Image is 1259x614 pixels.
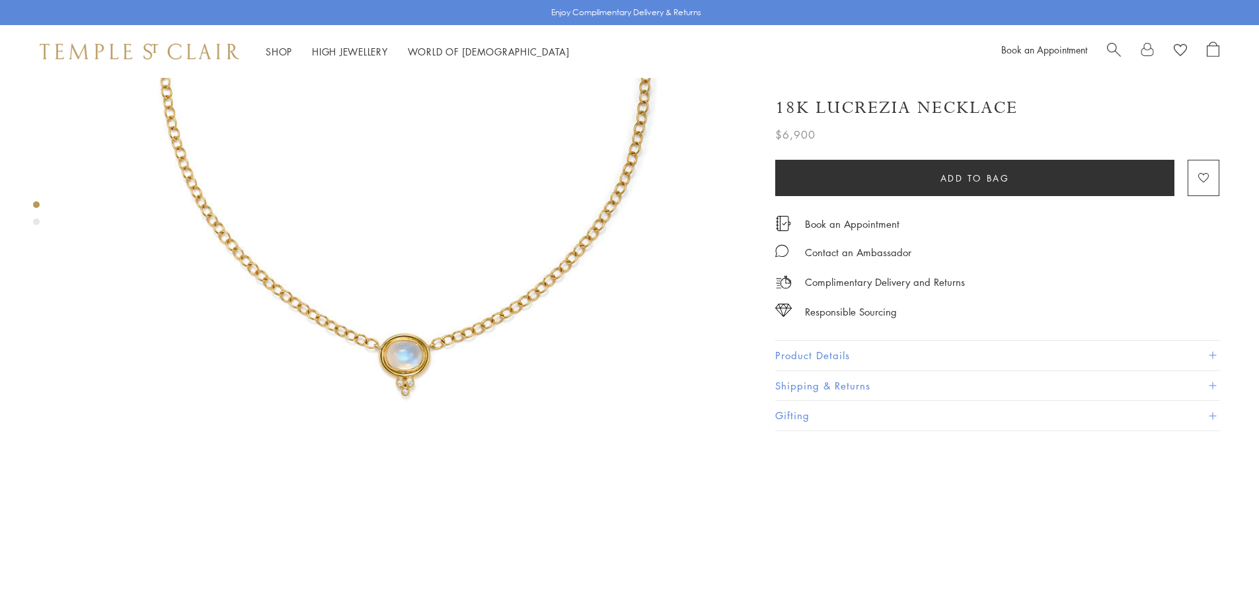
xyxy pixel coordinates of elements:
p: Complimentary Delivery and Returns [805,274,965,290]
button: Add to bag [775,160,1174,196]
span: Add to bag [940,171,1010,186]
button: Product Details [775,341,1219,370]
div: Responsible Sourcing [805,304,897,320]
a: Search [1107,42,1121,61]
a: Open Shopping Bag [1207,42,1219,61]
img: icon_delivery.svg [775,274,792,290]
a: ShopShop [266,45,292,58]
button: Gifting [775,401,1219,430]
button: Shipping & Returns [775,371,1219,401]
div: Contact an Ambassador [805,244,911,261]
img: Temple St. Clair [40,44,239,59]
a: Book an Appointment [805,217,899,231]
a: View Wishlist [1174,42,1187,61]
nav: Main navigation [266,44,570,60]
h1: 18K Lucrezia Necklace [775,96,1018,119]
div: Product gallery navigation [33,198,40,236]
img: icon_sourcing.svg [775,304,792,317]
img: MessageIcon-01_2.svg [775,244,788,257]
a: World of [DEMOGRAPHIC_DATA]World of [DEMOGRAPHIC_DATA] [408,45,570,58]
img: icon_appointment.svg [775,216,791,231]
span: $6,900 [775,126,816,143]
a: Book an Appointment [1001,43,1087,56]
a: High JewelleryHigh Jewellery [312,45,388,58]
p: Enjoy Complimentary Delivery & Returns [551,6,701,19]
